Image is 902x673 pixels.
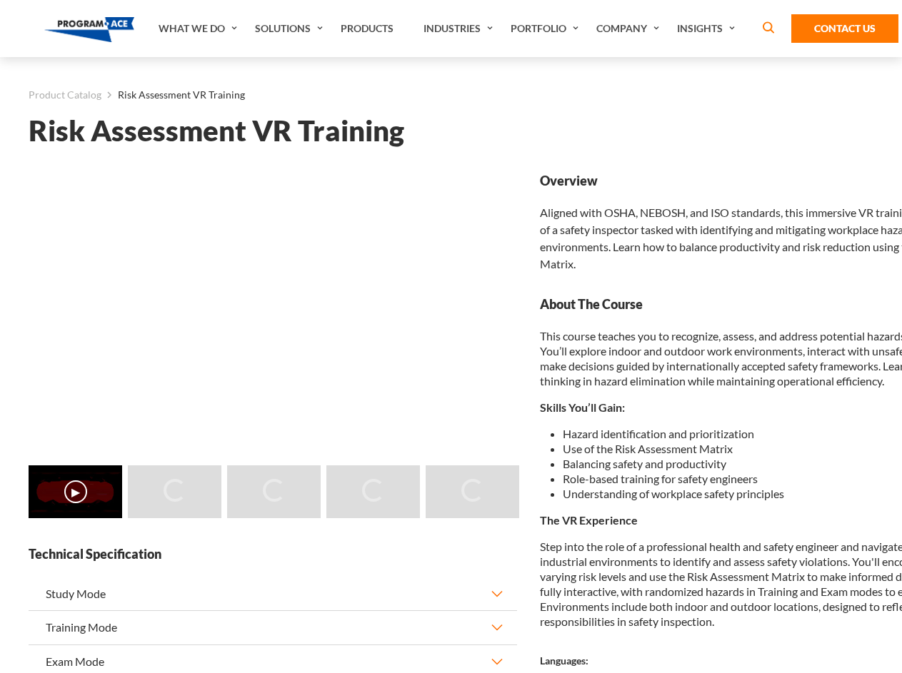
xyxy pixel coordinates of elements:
[29,611,517,644] button: Training Mode
[64,480,87,503] button: ▶
[29,86,101,104] a: Product Catalog
[540,654,588,667] strong: Languages:
[29,545,517,563] strong: Technical Specification
[44,17,135,42] img: Program-Ace
[791,14,898,43] a: Contact Us
[29,172,517,447] iframe: Risk Assessment VR Training - Video 0
[29,577,517,610] button: Study Mode
[101,86,245,104] li: Risk Assessment VR Training
[29,465,122,518] img: Risk Assessment VR Training - Video 0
